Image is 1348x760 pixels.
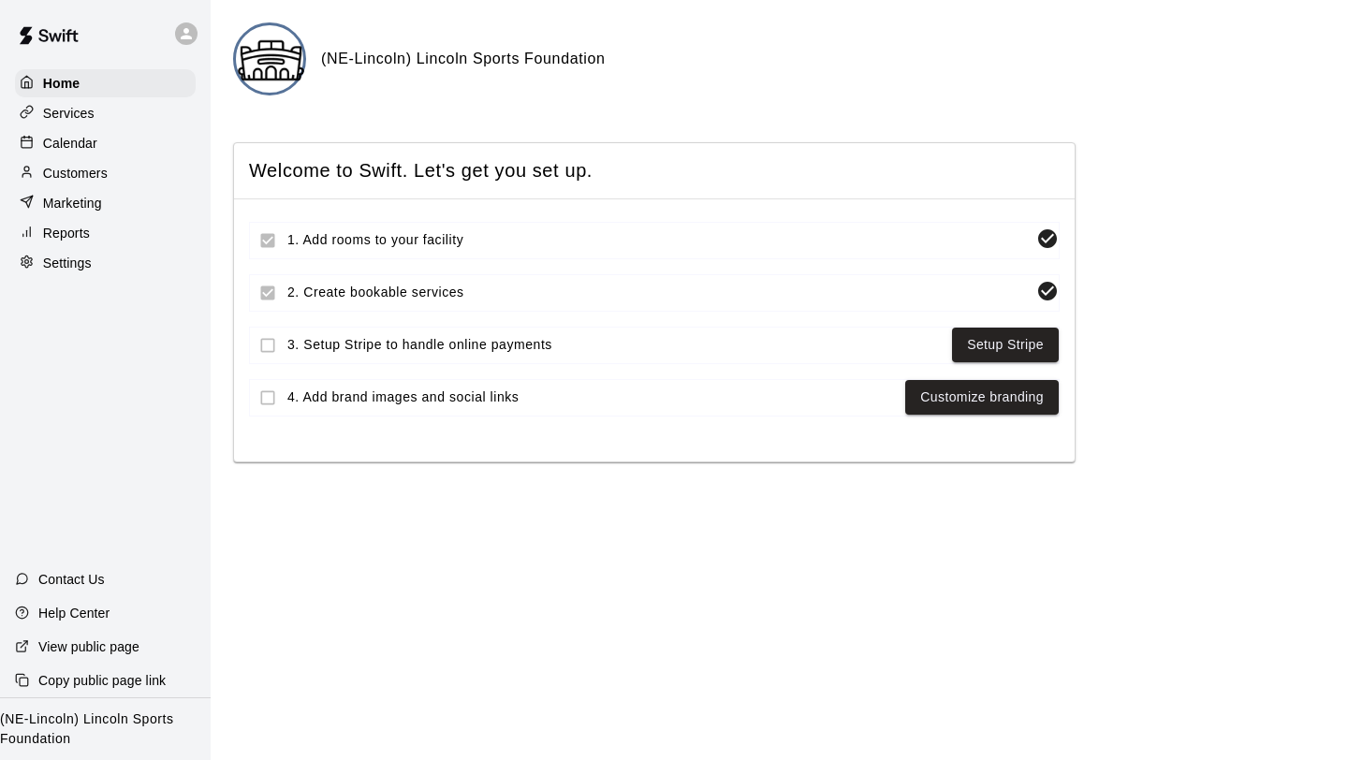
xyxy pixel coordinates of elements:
a: Setup Stripe [967,333,1044,357]
a: Home [15,69,196,97]
span: Welcome to Swift. Let's get you set up. [249,158,1060,183]
span: 1. Add rooms to your facility [287,230,1029,250]
h6: (NE-Lincoln) Lincoln Sports Foundation [321,47,606,71]
img: (NE-Lincoln) Lincoln Sports Foundation logo [236,25,306,95]
a: Reports [15,219,196,247]
a: Marketing [15,189,196,217]
p: Copy public page link [38,671,166,690]
p: Help Center [38,604,110,622]
p: Settings [43,254,92,272]
p: Marketing [43,194,102,212]
a: Customers [15,159,196,187]
a: Customize branding [920,386,1044,409]
button: Setup Stripe [952,328,1059,362]
span: 4. Add brand images and social links [287,387,898,407]
p: Calendar [43,134,97,153]
p: Contact Us [38,570,105,589]
button: Customize branding [905,380,1059,415]
a: Settings [15,249,196,277]
p: View public page [38,637,139,656]
span: 3. Setup Stripe to handle online payments [287,335,945,355]
a: Services [15,99,196,127]
span: 2. Create bookable services [287,283,1029,302]
a: Calendar [15,129,196,157]
p: Home [43,74,81,93]
p: Services [43,104,95,123]
p: Customers [43,164,108,183]
p: Reports [43,224,90,242]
